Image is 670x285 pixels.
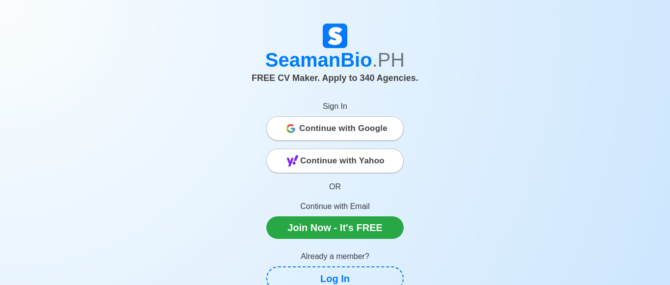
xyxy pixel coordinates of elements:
button: Continue with Google [266,116,404,141]
h1: SeamanBio [63,48,607,72]
span: Continue with Yahoo [300,151,385,171]
img: Logo [323,24,347,48]
p: OR [266,181,404,193]
span: FREE CV Maker. Apply to 340 Agencies. [252,73,418,83]
span: Continue with Google [299,119,387,138]
span: .PH [372,49,405,71]
a: Join Now - It's FREE [266,216,404,239]
p: Continue with Email [266,201,404,212]
p: Sign In [266,101,404,112]
p: Already a member? [266,251,404,262]
button: Continue with Yahoo [266,149,404,173]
